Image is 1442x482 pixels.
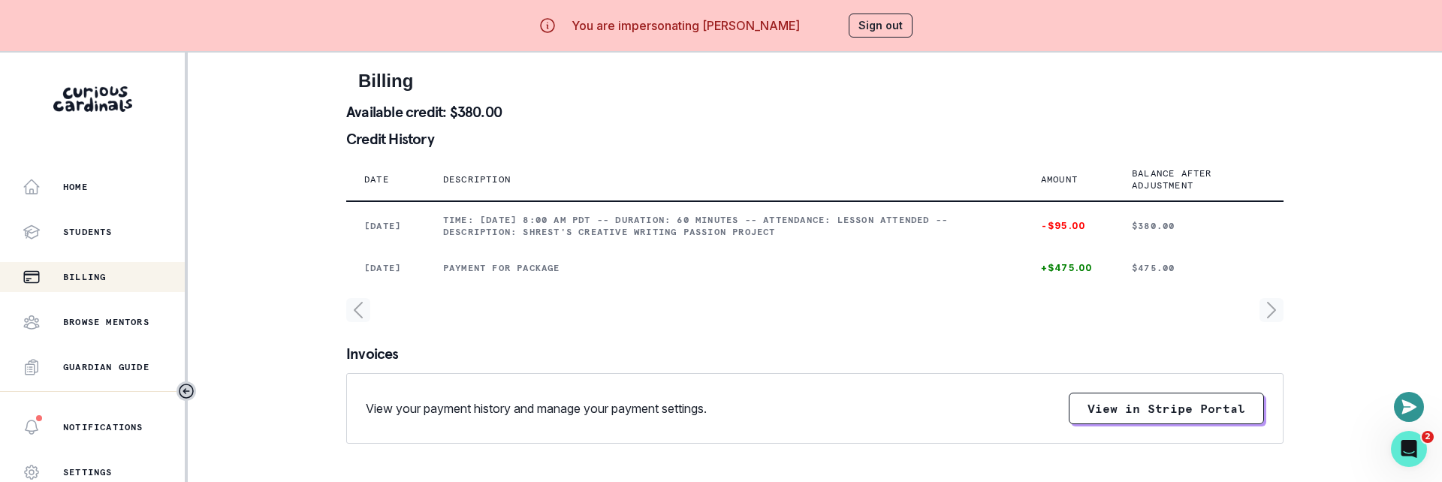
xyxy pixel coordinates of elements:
svg: page left [346,298,370,322]
p: -$95.00 [1041,220,1096,232]
p: You are impersonating [PERSON_NAME] [572,17,800,35]
img: Curious Cardinals Logo [53,86,132,112]
p: Billing [63,271,106,283]
p: Payment for Package [443,262,1005,274]
p: Balance after adjustment [1132,167,1247,191]
p: Invoices [346,346,1284,361]
p: Home [63,181,88,193]
span: 2 [1422,431,1434,443]
button: Toggle sidebar [176,381,196,401]
p: $475.00 [1132,262,1266,274]
p: [DATE] [364,262,407,274]
p: Notifications [63,421,143,433]
p: Guardian Guide [63,361,149,373]
p: Date [364,173,389,185]
p: Credit History [346,131,1284,146]
p: +$475.00 [1041,262,1096,274]
p: Browse Mentors [63,316,149,328]
iframe: Intercom live chat [1391,431,1427,467]
button: View in Stripe Portal [1069,393,1264,424]
p: $380.00 [1132,220,1266,232]
p: View your payment history and manage your payment settings. [366,399,707,417]
svg: page right [1259,298,1284,322]
p: Amount [1041,173,1078,185]
p: Description [443,173,511,185]
p: Students [63,226,113,238]
h2: Billing [358,71,1272,92]
button: Sign out [849,14,913,38]
p: Settings [63,466,113,478]
p: Available credit: $380.00 [346,104,1284,119]
p: Time: [DATE] 8:00 AM PDT -- Duration: 60 minutes -- Attendance: Lesson attended -- Description: S... [443,214,1005,238]
button: Open or close messaging widget [1394,392,1424,422]
p: [DATE] [364,220,407,232]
